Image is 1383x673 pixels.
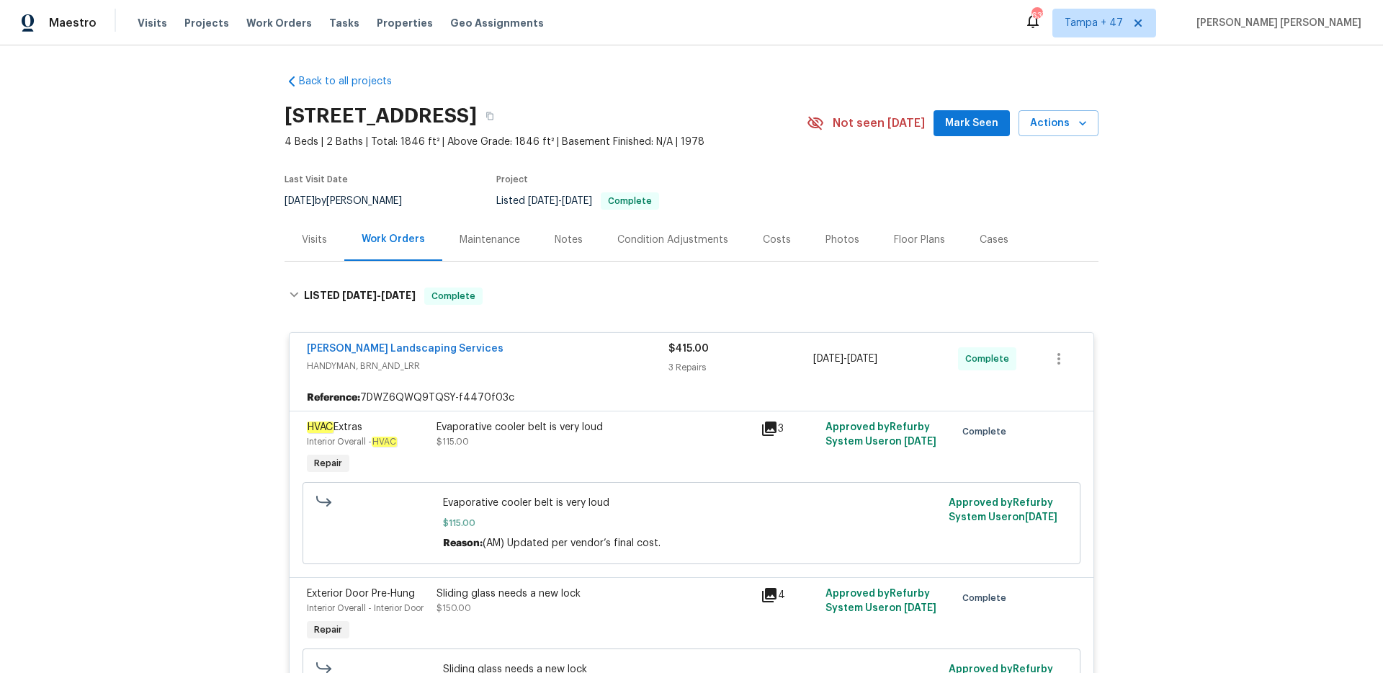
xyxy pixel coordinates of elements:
span: Not seen [DATE] [833,116,925,130]
span: Projects [184,16,229,30]
span: Properties [377,16,433,30]
span: $115.00 [443,516,941,530]
div: Maintenance [460,233,520,247]
span: [DATE] [285,196,315,206]
span: Tasks [329,18,359,28]
b: Reference: [307,391,360,405]
span: - [813,352,877,366]
span: HANDYMAN, BRN_AND_LRR [307,359,668,373]
span: Exterior Door Pre-Hung [307,589,415,599]
div: Cases [980,233,1008,247]
h6: LISTED [304,288,416,305]
em: HVAC [307,422,334,433]
h2: [STREET_ADDRESS] [285,109,477,123]
span: Complete [602,197,658,205]
a: Back to all projects [285,74,423,89]
span: Reason: [443,538,483,548]
div: 3 [761,420,817,437]
span: [DATE] [381,290,416,300]
div: 637 [1031,9,1042,23]
div: LISTED [DATE]-[DATE]Complete [285,273,1098,319]
span: Complete [426,289,481,303]
span: [PERSON_NAME] [PERSON_NAME] [1191,16,1361,30]
button: Mark Seen [934,110,1010,137]
button: Copy Address [477,103,503,129]
span: (AM) Updated per vendor’s final cost. [483,538,661,548]
div: Work Orders [362,232,425,246]
span: Mark Seen [945,115,998,133]
div: Photos [825,233,859,247]
span: [DATE] [1025,512,1057,522]
span: [DATE] [342,290,377,300]
div: Floor Plans [894,233,945,247]
span: Extras [307,422,362,433]
span: Repair [308,456,348,471]
span: $415.00 [668,344,709,354]
span: Actions [1030,115,1087,133]
span: [DATE] [562,196,592,206]
span: Listed [496,196,659,206]
span: - [342,290,416,300]
span: [DATE] [813,354,843,364]
span: Interior Overall - Interior Door [307,604,424,612]
span: Interior Overall - [307,437,397,446]
span: $150.00 [437,604,471,612]
span: 4 Beds | 2 Baths | Total: 1846 ft² | Above Grade: 1846 ft² | Basement Finished: N/A | 1978 [285,135,807,149]
span: Complete [962,424,1012,439]
div: 3 Repairs [668,360,813,375]
div: 4 [761,587,817,604]
span: Complete [962,591,1012,605]
span: Last Visit Date [285,175,348,184]
div: Notes [555,233,583,247]
span: Geo Assignments [450,16,544,30]
div: Evaporative cooler belt is very loud [437,420,752,434]
span: Repair [308,623,348,637]
div: Costs [763,233,791,247]
span: Project [496,175,528,184]
span: Tampa + 47 [1065,16,1123,30]
span: - [528,196,592,206]
span: Work Orders [246,16,312,30]
span: [DATE] [904,603,936,613]
button: Actions [1019,110,1098,137]
div: by [PERSON_NAME] [285,192,419,210]
span: [DATE] [847,354,877,364]
span: Approved by Refurby System User on [825,589,936,613]
div: Sliding glass needs a new lock [437,587,752,601]
span: [DATE] [904,437,936,447]
span: Evaporative cooler belt is very loud [443,496,941,510]
em: HVAC [372,437,397,447]
span: Approved by Refurby System User on [949,498,1057,522]
span: $115.00 [437,437,469,446]
a: [PERSON_NAME] Landscaping Services [307,344,503,354]
div: Visits [302,233,327,247]
span: [DATE] [528,196,558,206]
span: Visits [138,16,167,30]
span: Complete [965,352,1015,366]
div: Condition Adjustments [617,233,728,247]
span: Maestro [49,16,97,30]
div: 7DWZ6QWQ9TQSY-f4470f03c [290,385,1093,411]
span: Approved by Refurby System User on [825,422,936,447]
